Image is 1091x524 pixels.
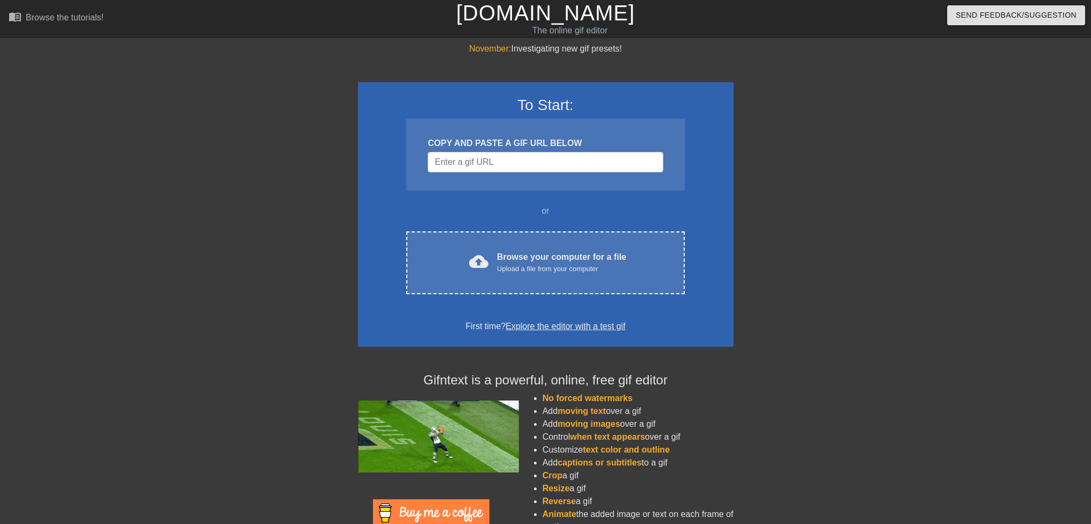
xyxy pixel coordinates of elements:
[956,9,1077,22] span: Send Feedback/Suggestion
[372,96,720,114] h3: To Start:
[583,445,670,454] span: text color and outline
[543,469,734,482] li: a gif
[386,205,706,217] div: or
[358,373,734,388] h4: Gifntext is a powerful, online, free gif editor
[543,394,633,403] span: No forced watermarks
[558,406,606,416] span: moving text
[369,24,771,37] div: The online gif editor
[506,322,625,331] a: Explore the editor with a test gif
[570,432,645,441] span: when text appears
[428,137,663,150] div: COPY AND PASTE A GIF URL BELOW
[543,471,562,480] span: Crop
[558,419,620,428] span: moving images
[947,5,1085,25] button: Send Feedback/Suggestion
[543,484,570,493] span: Resize
[497,251,626,274] div: Browse your computer for a file
[497,264,626,274] div: Upload a file from your computer
[9,10,104,27] a: Browse the tutorials!
[558,458,641,467] span: captions or subtitles
[26,13,104,22] div: Browse the tutorials!
[428,152,663,172] input: Username
[543,456,734,469] li: Add to a gif
[372,320,720,333] div: First time?
[358,42,734,55] div: Investigating new gif presets!
[543,482,734,495] li: a gif
[543,495,734,508] li: a gif
[543,443,734,456] li: Customize
[543,497,576,506] span: Reverse
[469,44,511,53] span: November:
[9,10,21,23] span: menu_book
[358,401,519,472] img: football_small.gif
[543,510,576,519] span: Animate
[543,431,734,443] li: Control over a gif
[456,1,635,25] a: [DOMAIN_NAME]
[543,418,734,431] li: Add over a gif
[469,252,488,271] span: cloud_upload
[543,405,734,418] li: Add over a gif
